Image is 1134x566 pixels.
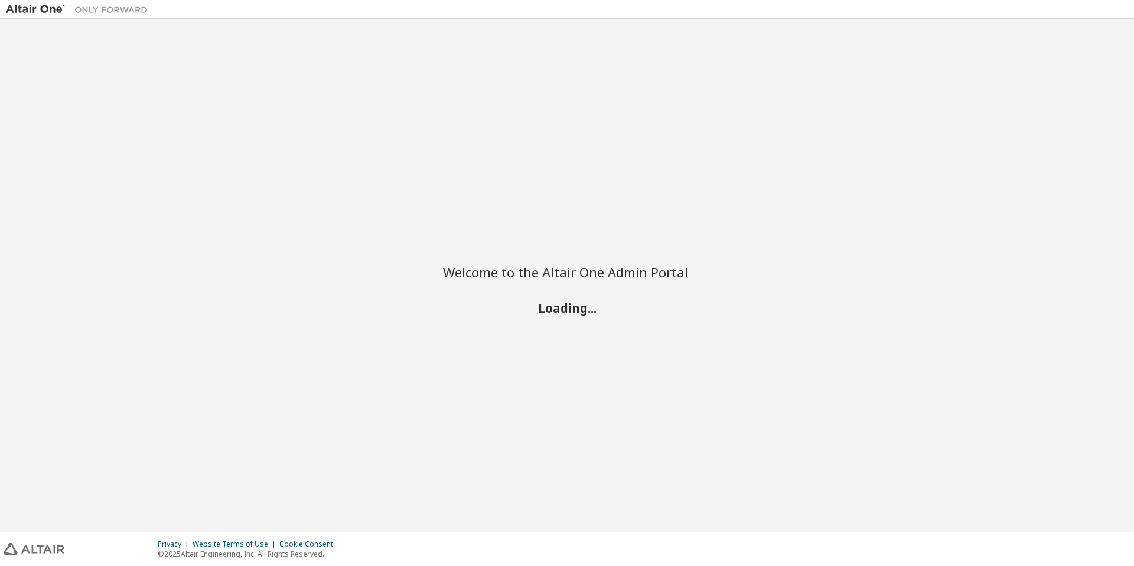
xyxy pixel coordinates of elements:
[6,4,154,15] img: Altair One
[279,539,340,549] div: Cookie Consent
[443,264,691,280] h2: Welcome to the Altair One Admin Portal
[4,543,64,555] img: altair_logo.svg
[158,549,340,559] p: © 2025 Altair Engineering, Inc. All Rights Reserved.
[193,539,279,549] div: Website Terms of Use
[443,300,691,315] h2: Loading...
[158,539,193,549] div: Privacy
